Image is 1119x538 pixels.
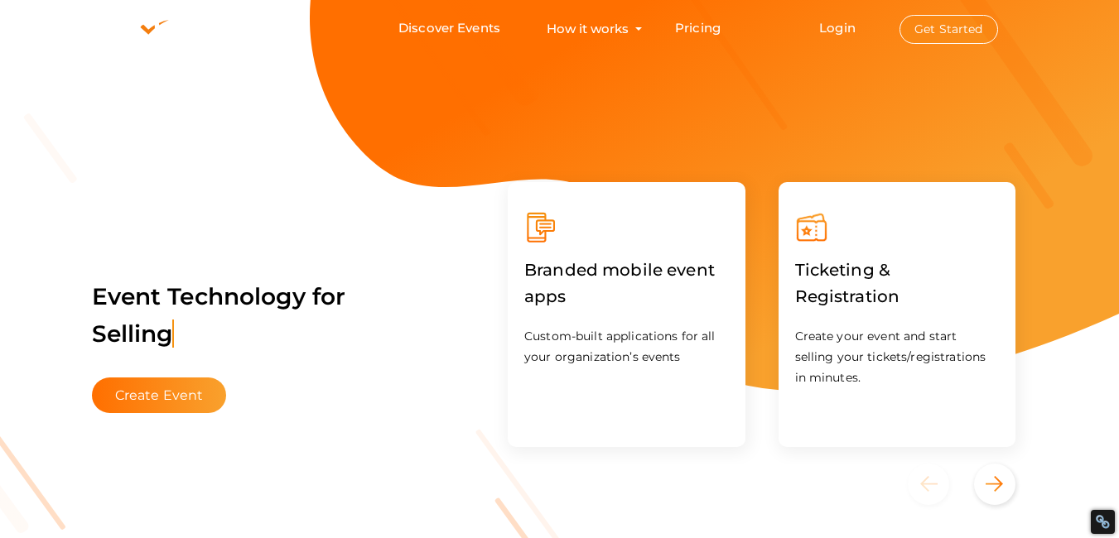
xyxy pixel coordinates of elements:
[819,20,856,36] a: Login
[524,290,729,305] a: Branded mobile event apps
[524,244,729,322] label: Branded mobile event apps
[92,319,175,348] span: Selling
[1095,514,1111,530] div: Restore Info Box &#10;&#10;NoFollow Info:&#10; META-Robots NoFollow: &#09;true&#10; META-Robots N...
[795,244,1000,322] label: Ticketing & Registration
[795,326,1000,388] p: Create your event and start selling your tickets/registrations in minutes.
[398,13,500,44] a: Discover Events
[974,464,1015,505] button: Next
[675,13,721,44] a: Pricing
[795,290,1000,305] a: Ticketing & Registration
[908,464,970,505] button: Previous
[92,257,346,373] label: Event Technology for
[524,326,729,367] p: Custom-built applications for all your organization’s events
[542,13,634,44] button: How it works
[92,377,227,413] button: Create Event
[900,15,998,44] button: Get Started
